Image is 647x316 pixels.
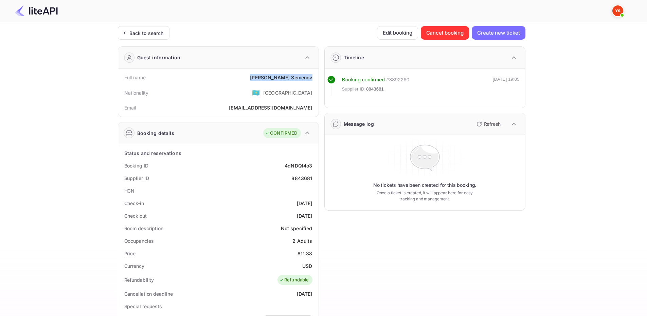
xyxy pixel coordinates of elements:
[302,262,312,270] div: USD
[129,29,164,37] div: Back to search
[297,290,312,297] div: [DATE]
[279,277,309,283] div: Refundable
[373,182,477,189] p: No tickets have been created for this booking.
[285,162,312,169] div: 4dNDQI4o3
[15,5,58,16] img: LiteAPI Logo
[371,190,479,202] p: Once a ticket is created, it will appear here for easy tracking and management.
[137,54,181,61] div: Guest information
[124,250,136,257] div: Price
[124,89,149,96] div: Nationality
[124,74,146,81] div: Full name
[137,130,174,137] div: Booking details
[124,212,147,219] div: Check out
[124,303,162,310] div: Special requests
[484,120,501,127] p: Refresh
[344,54,364,61] div: Timeline
[298,250,312,257] div: 811.38
[386,76,409,84] div: # 3892260
[291,175,312,182] div: 8843681
[344,120,374,127] div: Message log
[342,86,366,93] span: Supplier ID:
[124,262,144,270] div: Currency
[250,74,312,81] div: [PERSON_NAME] Semenov
[612,5,623,16] img: Yandex Support
[421,26,469,40] button: Cancel booking
[124,200,144,207] div: Check-in
[472,26,525,40] button: Create new ticket
[292,237,312,244] div: 2 Adults
[265,130,297,137] div: CONFIRMED
[124,150,181,157] div: Status and reservations
[377,26,418,40] button: Edit booking
[297,200,312,207] div: [DATE]
[342,76,385,84] div: Booking confirmed
[493,76,520,96] div: [DATE] 19:05
[124,237,154,244] div: Occupancies
[252,86,260,99] span: United States
[263,89,312,96] div: [GEOGRAPHIC_DATA]
[297,212,312,219] div: [DATE]
[124,225,163,232] div: Room description
[124,104,136,111] div: Email
[366,86,384,93] span: 8843681
[281,225,312,232] div: Not specified
[124,276,154,283] div: Refundability
[229,104,312,111] div: [EMAIL_ADDRESS][DOMAIN_NAME]
[124,175,149,182] div: Supplier ID
[124,290,173,297] div: Cancellation deadline
[472,119,503,130] button: Refresh
[124,162,148,169] div: Booking ID
[124,187,135,194] div: HCN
